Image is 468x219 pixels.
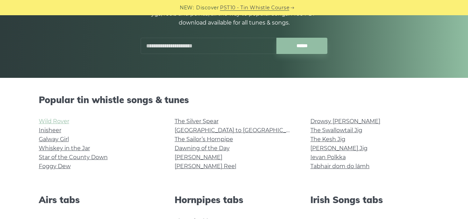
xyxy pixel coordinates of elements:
a: Galway Girl [39,136,69,143]
a: Whiskey in the Jar [39,145,90,152]
a: The Swallowtail Jig [310,127,362,134]
a: Foggy Dew [39,163,71,170]
a: Star of the County Down [39,154,108,161]
h2: Airs tabs [39,194,158,205]
a: Wild Rover [39,118,69,125]
h2: Popular tin whistle songs & tunes [39,94,430,105]
h2: Hornpipes tabs [175,194,294,205]
a: PST10 - Tin Whistle Course [220,4,289,12]
a: The Silver Spear [175,118,219,125]
span: NEW: [180,4,194,12]
a: Tabhair dom do lámh [310,163,370,170]
a: The Kesh Jig [310,136,345,143]
a: The Sailor’s Hornpipe [175,136,233,143]
a: Ievan Polkka [310,154,346,161]
h2: Irish Songs tabs [310,194,430,205]
a: [PERSON_NAME] Jig [310,145,368,152]
a: [GEOGRAPHIC_DATA] to [GEOGRAPHIC_DATA] [175,127,302,134]
a: Drowsy [PERSON_NAME] [310,118,380,125]
a: Dawning of the Day [175,145,230,152]
a: [PERSON_NAME] Reel [175,163,236,170]
a: [PERSON_NAME] [175,154,222,161]
a: Inisheer [39,127,61,134]
span: Discover [196,4,219,12]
